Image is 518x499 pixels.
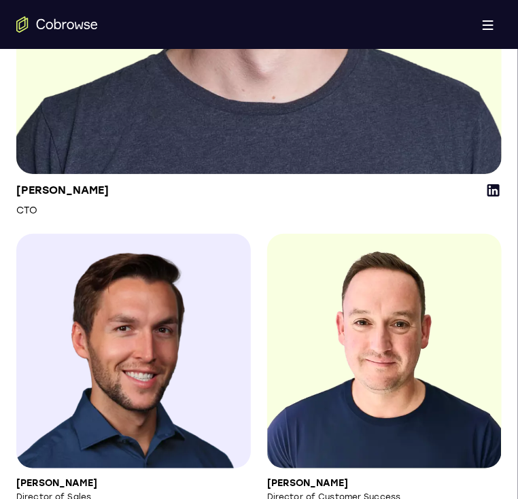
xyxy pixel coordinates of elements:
[267,230,502,468] img: Huw Edwards, Director of Customer Success
[16,182,109,199] p: [PERSON_NAME]
[16,204,109,218] p: CTO
[267,477,502,490] p: [PERSON_NAME]
[16,234,251,468] img: Zac Scalzi, Director of Sales
[16,477,251,490] p: [PERSON_NAME]
[16,16,98,33] a: Go to the home page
